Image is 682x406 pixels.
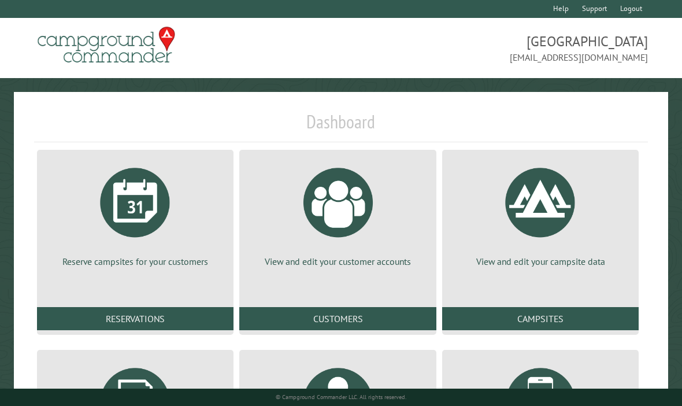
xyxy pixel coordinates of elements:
a: Reserve campsites for your customers [51,159,220,268]
a: View and edit your customer accounts [253,159,422,268]
a: Campsites [442,307,639,330]
a: Reservations [37,307,233,330]
p: View and edit your campsite data [456,255,625,268]
h1: Dashboard [34,110,648,142]
a: Customers [239,307,436,330]
a: View and edit your campsite data [456,159,625,268]
p: Reserve campsites for your customers [51,255,220,268]
small: © Campground Commander LLC. All rights reserved. [276,393,406,401]
p: View and edit your customer accounts [253,255,422,268]
span: [GEOGRAPHIC_DATA] [EMAIL_ADDRESS][DOMAIN_NAME] [341,32,648,64]
img: Campground Commander [34,23,179,68]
